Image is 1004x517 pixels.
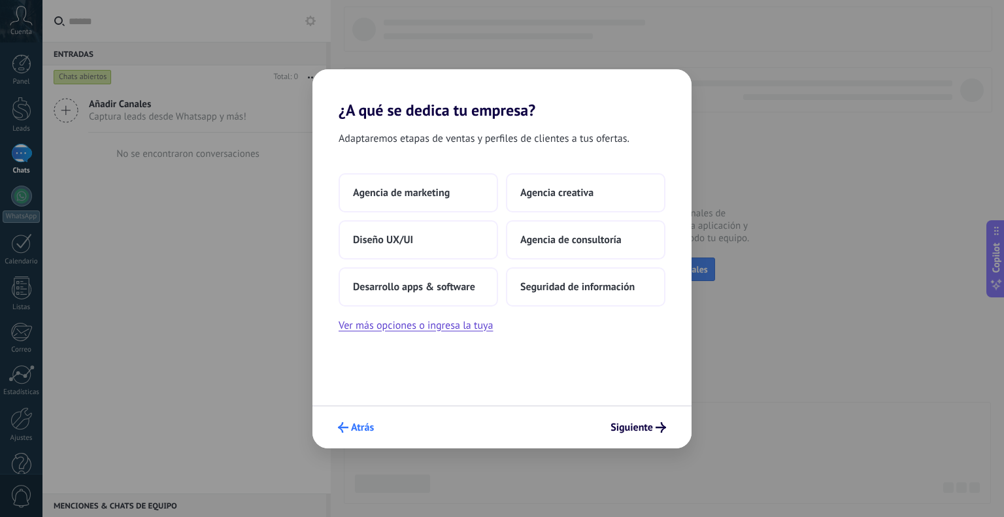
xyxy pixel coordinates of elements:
span: Diseño UX/UI [353,233,413,246]
button: Agencia creativa [506,173,665,212]
button: Atrás [332,416,380,439]
button: Ver más opciones o ingresa la tuya [339,317,493,334]
span: Agencia de consultoría [520,233,622,246]
button: Diseño UX/UI [339,220,498,259]
span: Agencia de marketing [353,186,450,199]
span: Seguridad de información [520,280,635,293]
span: Siguiente [611,423,653,432]
button: Desarrollo apps & software [339,267,498,307]
button: Siguiente [605,416,672,439]
button: Agencia de consultoría [506,220,665,259]
button: Seguridad de información [506,267,665,307]
span: Agencia creativa [520,186,594,199]
button: Agencia de marketing [339,173,498,212]
span: Desarrollo apps & software [353,280,475,293]
span: Adaptaremos etapas de ventas y perfiles de clientes a tus ofertas. [339,130,629,147]
span: Atrás [351,423,374,432]
h2: ¿A qué se dedica tu empresa? [312,69,692,120]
